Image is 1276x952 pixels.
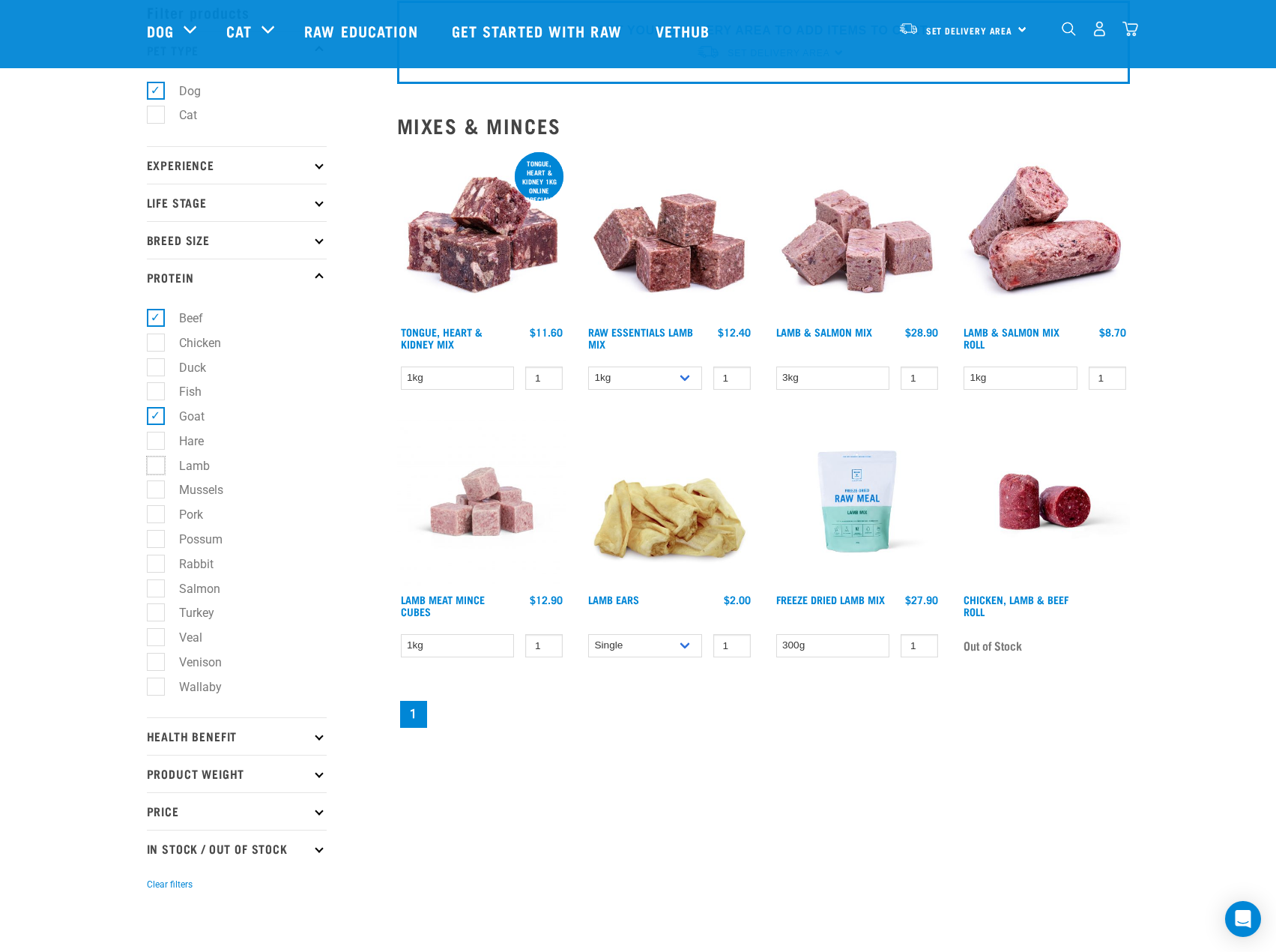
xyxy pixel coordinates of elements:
[155,82,207,100] label: Dog
[713,634,751,657] input: 1
[901,367,938,390] input: 1
[155,432,210,451] label: Hare
[776,329,872,334] a: Lamb & Salmon Mix
[641,1,729,61] a: Vethub
[155,407,211,426] label: Goat
[147,221,327,259] p: Breed Size
[960,417,1130,587] img: Raw Essentials Chicken Lamb Beef Bulk Minced Raw Dog Food Roll Unwrapped
[926,28,1013,33] span: Set Delivery Area
[437,1,641,61] a: Get started with Raw
[155,457,216,475] label: Lamb
[964,597,1068,614] a: Chicken, Lamb & Beef Roll
[147,792,327,830] p: Price
[1062,22,1076,36] img: home-icon-1@2x.png
[718,326,751,338] div: $12.40
[147,717,327,755] p: Health Benefit
[155,653,228,672] label: Venison
[147,259,327,296] p: Protein
[588,597,639,602] a: Lamb Ears
[400,701,427,728] a: Page 1
[155,309,209,328] label: Beef
[397,114,1130,137] h2: Mixes & Minces
[1225,901,1261,937] div: Open Intercom Messenger
[155,579,226,598] label: Salmon
[525,367,563,390] input: 1
[147,755,327,792] p: Product Weight
[905,594,938,606] div: $27.90
[155,628,208,647] label: Veal
[147,19,174,42] a: Dog
[772,149,943,319] img: 1029 Lamb Salmon Mix 01
[397,698,1130,731] nav: pagination
[776,597,885,602] a: Freeze Dried Lamb Mix
[155,480,229,499] label: Mussels
[584,149,755,319] img: ?1041 RE Lamb Mix 01
[155,106,203,124] label: Cat
[147,830,327,867] p: In Stock / Out Of Stock
[155,334,227,352] label: Chicken
[772,417,943,587] img: RE Product Shoot 2023 Nov8677
[401,597,485,614] a: Lamb Meat Mince Cubes
[964,329,1059,346] a: Lamb & Salmon Mix Roll
[905,326,938,338] div: $28.90
[147,184,327,221] p: Life Stage
[401,329,483,346] a: Tongue, Heart & Kidney Mix
[397,149,567,319] img: 1167 Tongue Heart Kidney Mix 01
[155,358,212,377] label: Duck
[155,555,220,573] label: Rabbit
[530,594,563,606] div: $12.90
[901,634,938,657] input: 1
[964,634,1022,657] span: Out of Stock
[525,634,563,657] input: 1
[147,146,327,184] p: Experience
[515,152,563,211] div: Tongue, Heart & Kidney 1kg online special!
[1089,367,1126,390] input: 1
[155,530,229,549] label: Possum
[530,326,563,338] div: $11.60
[155,382,208,401] label: Fish
[1099,326,1126,338] div: $8.70
[155,505,209,524] label: Pork
[1092,21,1107,37] img: user.png
[155,603,220,622] label: Turkey
[960,149,1130,319] img: 1261 Lamb Salmon Roll 01
[584,417,755,587] img: Pile Of Lamb Ears Treat For Pets
[588,329,693,346] a: Raw Essentials Lamb Mix
[155,678,228,696] label: Wallaby
[713,367,751,390] input: 1
[1122,21,1138,37] img: home-icon@2x.png
[724,594,751,606] div: $2.00
[147,878,193,891] button: Clear filters
[226,19,252,42] a: Cat
[898,22,919,35] img: van-moving.png
[289,1,436,61] a: Raw Education
[397,417,567,587] img: Lamb Meat Mince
